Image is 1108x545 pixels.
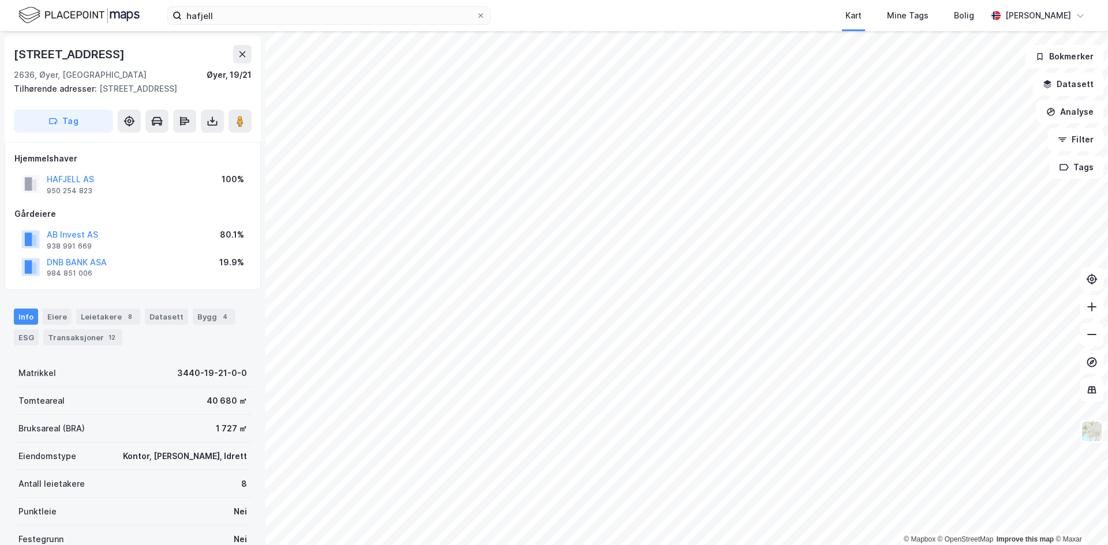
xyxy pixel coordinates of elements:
a: Mapbox [904,535,935,543]
img: Z [1081,420,1103,442]
div: [STREET_ADDRESS] [14,82,242,96]
div: 950 254 823 [47,186,92,196]
div: Info [14,309,38,325]
div: [PERSON_NAME] [1005,9,1071,22]
div: Eiendomstype [18,449,76,463]
div: Tomteareal [18,394,65,408]
div: Hjemmelshaver [14,152,251,166]
div: 2636, Øyer, [GEOGRAPHIC_DATA] [14,68,147,82]
div: ESG [14,329,39,345]
div: 80.1% [220,228,244,242]
div: 938 991 669 [47,242,92,251]
div: 3440-19-21-0-0 [177,366,247,380]
div: Punktleie [18,505,57,518]
div: Antall leietakere [18,477,85,491]
div: 984 851 006 [47,269,92,278]
div: Øyer, 19/21 [207,68,252,82]
button: Tag [14,110,113,133]
div: [STREET_ADDRESS] [14,45,127,63]
div: Bolig [954,9,974,22]
div: 40 680 ㎡ [207,394,247,408]
div: Kart [845,9,862,22]
button: Tags [1050,156,1103,179]
a: OpenStreetMap [938,535,994,543]
button: Analyse [1036,100,1103,123]
div: Leietakere [76,309,140,325]
div: Bygg [193,309,235,325]
iframe: Chat Widget [1050,490,1108,545]
button: Datasett [1033,73,1103,96]
div: 1 727 ㎡ [216,422,247,435]
span: Tilhørende adresser: [14,84,99,93]
div: Eiere [43,309,72,325]
div: 19.9% [219,255,244,269]
div: Transaksjoner [43,329,122,345]
div: Bruksareal (BRA) [18,422,85,435]
a: Improve this map [997,535,1054,543]
div: 100% [222,172,244,186]
button: Filter [1048,128,1103,151]
div: 8 [241,477,247,491]
div: Datasett [145,309,188,325]
div: Kontrollprogram for chat [1050,490,1108,545]
button: Bokmerker [1025,45,1103,68]
div: Mine Tags [887,9,929,22]
div: Nei [234,505,247,518]
div: 12 [106,332,118,343]
input: Søk på adresse, matrikkel, gårdeiere, leietakere eller personer [182,7,476,24]
img: logo.f888ab2527a4732fd821a326f86c7f29.svg [18,5,140,25]
div: Matrikkel [18,366,56,380]
div: 4 [219,311,231,322]
div: Gårdeiere [14,207,251,221]
div: Kontor, [PERSON_NAME], Idrett [123,449,247,463]
div: 8 [124,311,136,322]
